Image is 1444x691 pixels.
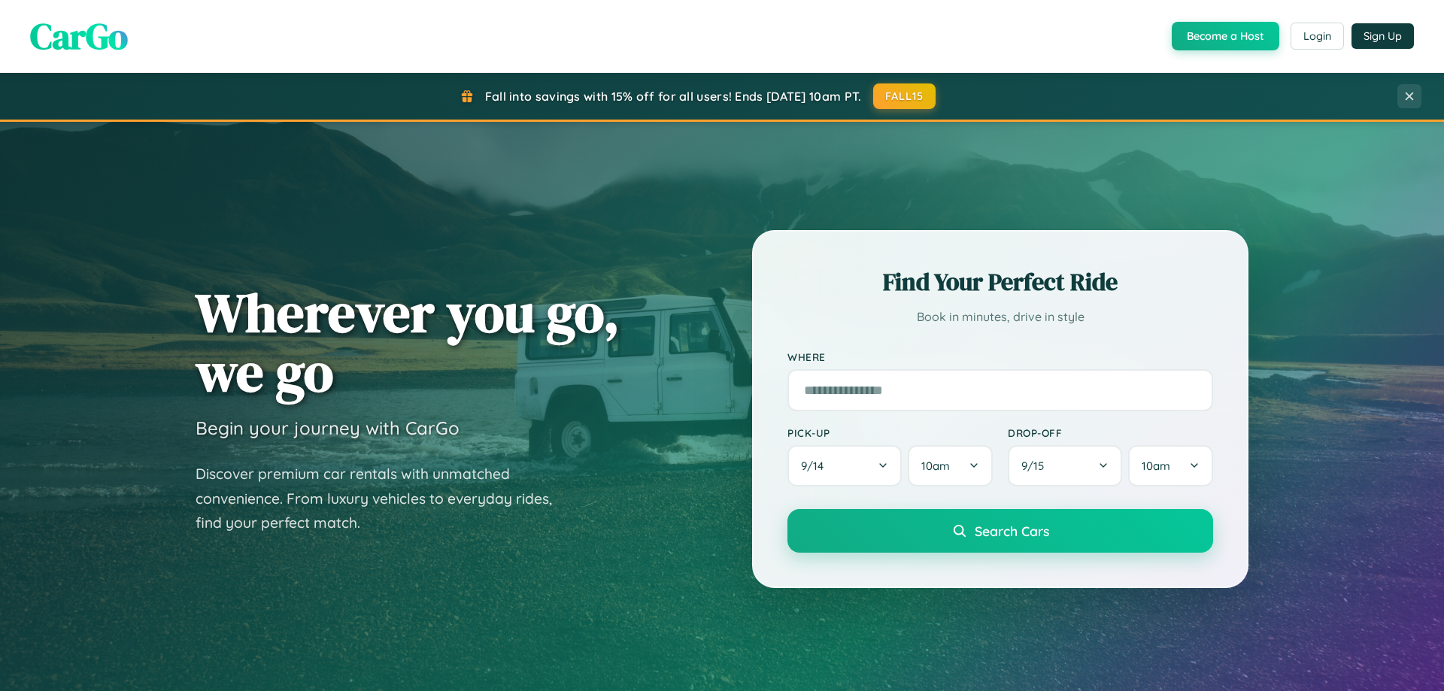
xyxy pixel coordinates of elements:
[787,306,1213,328] p: Book in minutes, drive in style
[975,523,1049,539] span: Search Cars
[1351,23,1414,49] button: Sign Up
[787,445,902,486] button: 9/14
[873,83,936,109] button: FALL15
[787,509,1213,553] button: Search Cars
[908,445,993,486] button: 10am
[1021,459,1051,473] span: 9 / 15
[30,11,128,61] span: CarGo
[1008,426,1213,439] label: Drop-off
[787,265,1213,299] h2: Find Your Perfect Ride
[196,417,460,439] h3: Begin your journey with CarGo
[1172,22,1279,50] button: Become a Host
[196,462,572,535] p: Discover premium car rentals with unmatched convenience. From luxury vehicles to everyday rides, ...
[787,426,993,439] label: Pick-up
[1008,445,1122,486] button: 9/15
[921,459,950,473] span: 10am
[196,283,620,402] h1: Wherever you go, we go
[485,89,862,104] span: Fall into savings with 15% off for all users! Ends [DATE] 10am PT.
[1291,23,1344,50] button: Login
[1128,445,1213,486] button: 10am
[801,459,831,473] span: 9 / 14
[1142,459,1170,473] span: 10am
[787,350,1213,363] label: Where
